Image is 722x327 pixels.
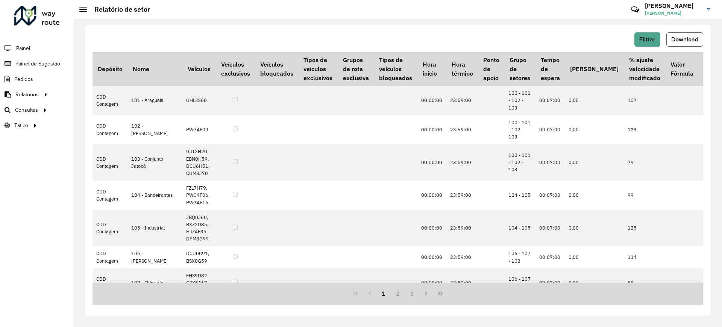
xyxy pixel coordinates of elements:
[624,181,665,210] td: 99
[14,122,28,129] span: Tático
[446,246,478,268] td: 23:59:00
[93,86,127,115] td: CDD Contagem
[15,106,38,114] span: Consultas
[627,2,643,18] a: Contato Rápido
[565,144,623,181] td: 0,00
[535,115,565,144] td: 00:07:00
[645,2,701,9] h3: [PERSON_NAME]
[127,210,182,246] td: 105 - Industrial
[634,32,660,47] button: Filtrar
[255,52,298,86] th: Veículos bloqueados
[671,36,698,43] span: Download
[182,86,215,115] td: GHL2E60
[14,75,33,83] span: Pedidos
[446,181,478,210] td: 23:59:00
[417,86,446,115] td: 00:00:00
[15,60,60,68] span: Painel de Sugestão
[216,52,255,86] th: Veículos exclusivos
[182,246,215,268] td: DCU0C91, BSX0G59
[478,52,504,86] th: Ponto de apoio
[565,86,623,115] td: 0,00
[127,268,182,298] td: 107 - Eldorado
[93,246,127,268] td: CDD Contagem
[565,181,623,210] td: 0,00
[565,115,623,144] td: 0,00
[446,268,478,298] td: 23:59:00
[15,91,39,99] span: Relatórios
[182,181,215,210] td: FZL7H79, PWG4F06, PWG4F16
[433,286,447,301] button: Last Page
[417,52,446,86] th: Hora início
[565,210,623,246] td: 0,00
[446,52,478,86] th: Hora término
[624,210,665,246] td: 125
[666,32,703,47] button: Download
[16,44,30,52] span: Painel
[446,210,478,246] td: 23:59:00
[535,210,565,246] td: 00:07:00
[93,268,127,298] td: CDD Contagem
[417,115,446,144] td: 00:00:00
[645,10,701,17] span: [PERSON_NAME]
[535,144,565,181] td: 00:07:00
[93,115,127,144] td: CDD Contagem
[624,52,665,86] th: % ajuste velocidade modificado
[505,246,535,268] td: 106 - 107 - 108
[624,144,665,181] td: 79
[535,52,565,86] th: Tempo de espera
[505,86,535,115] td: 100 - 101 - 102 - 103
[639,36,655,43] span: Filtrar
[505,115,535,144] td: 100 - 101 - 102 - 103
[93,210,127,246] td: CDD Contagem
[505,52,535,86] th: Grupo de setores
[182,144,215,181] td: GJT2H20, EBN0H59, DCU6H51, CUM3J70
[505,210,535,246] td: 104 - 105
[93,52,127,86] th: Depósito
[446,115,478,144] td: 23:59:00
[505,144,535,181] td: 100 - 101 - 102 - 103
[535,86,565,115] td: 00:07:00
[417,144,446,181] td: 00:00:00
[505,268,535,298] td: 106 - 107 - 108
[376,286,391,301] button: 1
[417,181,446,210] td: 00:00:00
[127,115,182,144] td: 102 - [PERSON_NAME]
[624,86,665,115] td: 107
[665,52,698,86] th: Valor Fórmula
[127,246,182,268] td: 106 - [PERSON_NAME]
[93,181,127,210] td: CDD Contagem
[417,210,446,246] td: 00:00:00
[127,86,182,115] td: 101 - Araguaia
[338,52,374,86] th: Grupos de rota exclusiva
[535,246,565,268] td: 00:07:00
[505,181,535,210] td: 104 - 105
[299,52,338,86] th: Tipos de veículos exclusivos
[127,144,182,181] td: 103 - Conjunto Jatobá
[446,144,478,181] td: 23:59:00
[182,268,215,298] td: FHS9D82, GJX5A67, GGA1D99
[535,181,565,210] td: 00:07:00
[182,52,215,86] th: Veículos
[87,5,150,14] h2: Relatório de setor
[374,52,417,86] th: Tipos de veículos bloqueados
[624,246,665,268] td: 114
[446,86,478,115] td: 23:59:00
[127,181,182,210] td: 104 - Bandeirantes
[182,115,215,144] td: PWG4F09
[391,286,405,301] button: 2
[535,268,565,298] td: 00:07:00
[624,268,665,298] td: 58
[93,144,127,181] td: CDD Contagem
[565,268,623,298] td: 0,00
[417,246,446,268] td: 00:00:00
[405,286,419,301] button: 3
[417,268,446,298] td: 00:00:00
[565,246,623,268] td: 0,00
[127,52,182,86] th: Nome
[565,52,623,86] th: [PERSON_NAME]
[182,210,215,246] td: JBQ0J60, BXZ2D85, HJZ4E35, DPM8G99
[419,286,434,301] button: Next Page
[624,115,665,144] td: 123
